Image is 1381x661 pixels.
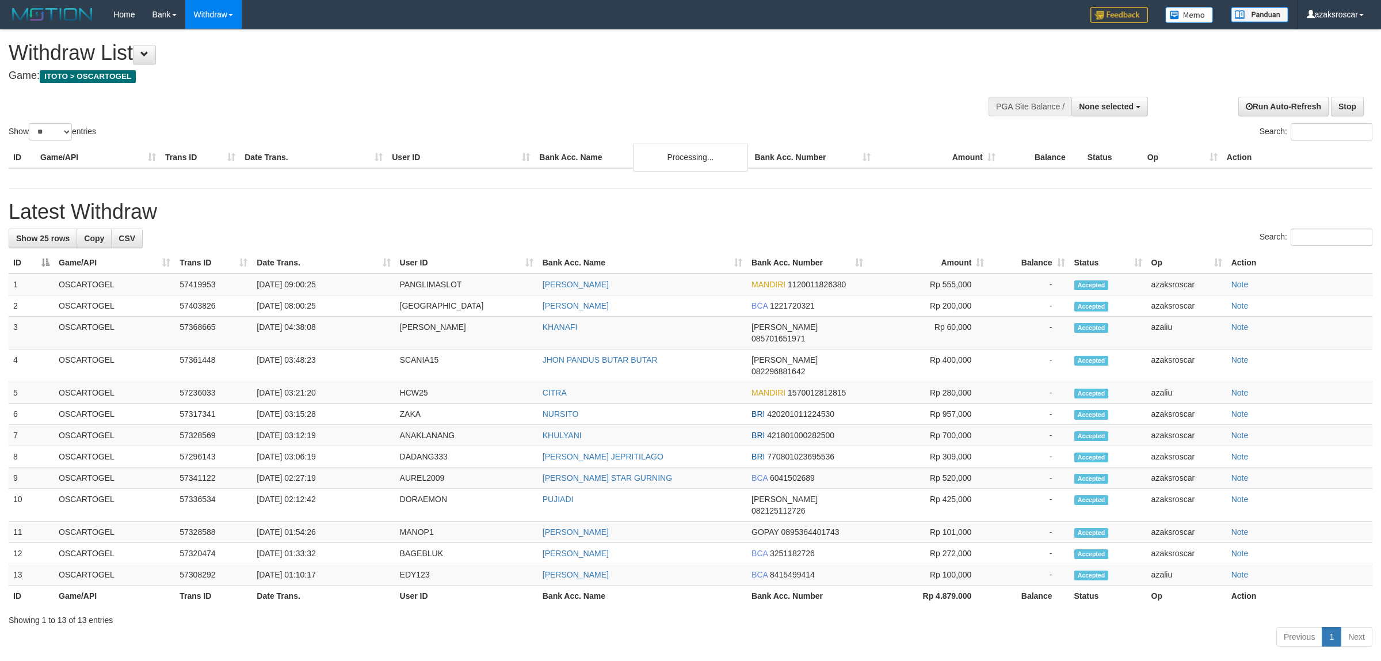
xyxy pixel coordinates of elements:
[1070,586,1147,607] th: Status
[747,586,868,607] th: Bank Acc. Number
[175,564,252,586] td: 57308292
[989,404,1069,425] td: -
[175,404,252,425] td: 57317341
[395,468,538,489] td: AUREL2009
[1238,97,1329,116] a: Run Auto-Refresh
[543,549,609,558] a: [PERSON_NAME]
[1074,389,1109,398] span: Accepted
[119,234,135,243] span: CSV
[9,564,54,586] td: 13
[1231,452,1249,461] a: Note
[1074,302,1109,311] span: Accepted
[252,425,395,446] td: [DATE] 03:12:19
[1291,229,1372,246] input: Search:
[1071,97,1148,116] button: None selected
[252,404,395,425] td: [DATE] 03:15:28
[9,70,909,82] h4: Game:
[989,446,1069,468] td: -
[252,489,395,522] td: [DATE] 02:12:42
[395,350,538,382] td: SCANIA15
[1231,409,1249,419] a: Note
[54,273,175,295] td: OSCARTOGEL
[751,431,765,440] span: BRI
[868,425,989,446] td: Rp 700,000
[252,295,395,317] td: [DATE] 08:00:25
[161,147,240,168] th: Trans ID
[868,317,989,350] td: Rp 60,000
[252,586,395,607] th: Date Trans.
[1231,7,1288,22] img: panduan.png
[395,522,538,543] td: MANOP1
[868,468,989,489] td: Rp 520,000
[395,586,538,607] th: User ID
[9,543,54,564] td: 12
[543,452,663,461] a: [PERSON_NAME] JEPRITILAGO
[252,317,395,350] td: [DATE] 04:38:08
[175,295,252,317] td: 57403826
[84,234,104,243] span: Copy
[1231,355,1249,364] a: Note
[252,252,395,273] th: Date Trans.: activate to sort column ascending
[868,382,989,404] td: Rp 280,000
[770,549,815,558] span: Copy 3251182726 to clipboard
[1147,586,1227,607] th: Op
[395,446,538,468] td: DADANG333
[54,404,175,425] td: OSCARTOGEL
[9,229,77,248] a: Show 25 rows
[252,273,395,295] td: [DATE] 09:00:25
[751,334,805,343] span: Copy 085701651971 to clipboard
[1074,571,1109,580] span: Accepted
[387,147,535,168] th: User ID
[395,489,538,522] td: DORAEMON
[1231,527,1249,537] a: Note
[175,252,252,273] th: Trans ID: activate to sort column ascending
[1260,229,1372,246] label: Search:
[1147,382,1227,404] td: azaliu
[751,549,768,558] span: BCA
[1322,627,1341,647] a: 1
[175,317,252,350] td: 57368665
[9,317,54,350] td: 3
[770,570,815,579] span: Copy 8415499414 to clipboard
[751,527,779,537] span: GOPAY
[1074,356,1109,366] span: Accepted
[1147,273,1227,295] td: azaksroscar
[36,147,161,168] th: Game/API
[1000,147,1083,168] th: Balance
[751,388,785,397] span: MANDIRI
[175,543,252,564] td: 57320474
[1231,473,1249,483] a: Note
[868,446,989,468] td: Rp 309,000
[54,252,175,273] th: Game/API: activate to sort column ascending
[767,409,834,419] span: Copy 420201011224530 to clipboard
[989,489,1069,522] td: -
[989,564,1069,586] td: -
[54,564,175,586] td: OSCARTOGEL
[989,97,1071,116] div: PGA Site Balance /
[751,301,768,310] span: BCA
[395,317,538,350] td: [PERSON_NAME]
[751,495,818,504] span: [PERSON_NAME]
[395,564,538,586] td: EDY123
[543,355,658,364] a: JHON PANDUS BUTAR BUTAR
[1074,323,1109,333] span: Accepted
[9,586,54,607] th: ID
[751,280,785,289] span: MANDIRI
[868,586,989,607] th: Rp 4.879.000
[989,522,1069,543] td: -
[751,570,768,579] span: BCA
[29,123,72,140] select: Showentries
[543,388,567,397] a: CITRA
[9,610,1372,626] div: Showing 1 to 13 of 13 entries
[788,388,846,397] span: Copy 1570012812815 to clipboard
[9,147,36,168] th: ID
[175,425,252,446] td: 57328569
[252,382,395,404] td: [DATE] 03:21:20
[54,522,175,543] td: OSCARTOGEL
[770,473,815,483] span: Copy 6041502689 to clipboard
[54,350,175,382] td: OSCARTOGEL
[1231,388,1249,397] a: Note
[770,301,815,310] span: Copy 1221720321 to clipboard
[395,273,538,295] td: PANGLIMASLOT
[9,468,54,489] td: 9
